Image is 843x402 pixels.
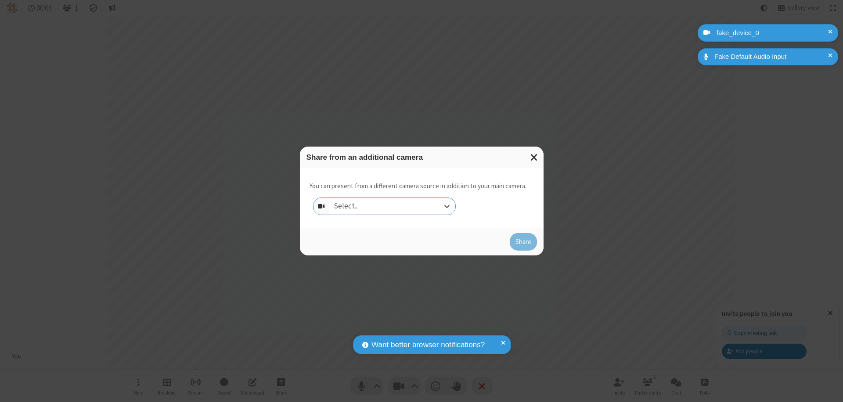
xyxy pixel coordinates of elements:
[371,339,485,351] span: Want better browser notifications?
[713,28,832,38] div: fake_device_0
[306,153,537,162] h3: Share from an additional camera
[525,147,544,168] button: Close modal
[510,233,537,251] button: Share
[310,181,526,191] p: You can present from a different camera source in addition to your main camera.
[711,52,832,62] div: Fake Default Audio Input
